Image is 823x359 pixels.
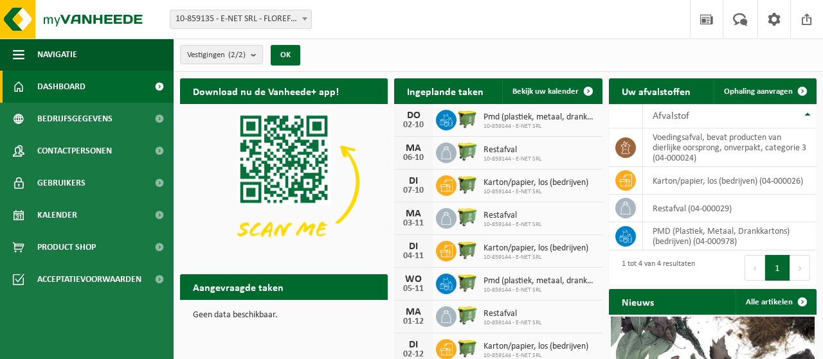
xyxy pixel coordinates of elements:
[401,186,426,195] div: 07-10
[484,243,588,254] span: Karton/papier, los (bedrijven)
[401,252,426,261] div: 04-11
[401,340,426,350] div: DI
[609,289,667,314] h2: Nieuws
[401,209,426,219] div: MA
[457,206,478,228] img: WB-0660-HPE-GN-50
[401,121,426,130] div: 02-10
[37,39,77,71] span: Navigatie
[609,78,703,103] h2: Uw afvalstoffen
[643,222,817,250] td: PMD (Plastiek, Metaal, Drankkartons) (bedrijven) (04-000978)
[193,311,375,320] p: Geen data beschikbaar.
[484,319,541,327] span: 10-859144 - E-NET SRL
[180,45,263,64] button: Vestigingen(2/2)
[401,274,426,285] div: WO
[457,141,478,162] img: WB-0660-HPE-GN-50
[401,110,426,121] div: DO
[401,143,426,153] div: MA
[484,178,588,188] span: Karton/papier, los (bedrijven)
[484,211,541,221] span: Restafval
[484,286,595,294] span: 10-859144 - E-NET SRL
[37,135,112,167] span: Contactpersonen
[401,285,426,293] div: 05-11
[180,78,352,103] h2: Download nu de Vanheede+ app!
[714,78,815,104] a: Ophaling aanvragen
[484,254,588,261] span: 10-859144 - E-NET SRL
[457,239,478,261] img: WB-1100-HPE-GN-50
[643,195,817,222] td: restafval (04-000029)
[457,108,478,130] img: WB-1100-HPE-GN-50
[745,255,765,281] button: Previous
[6,331,215,359] iframe: chat widget
[724,87,793,96] span: Ophaling aanvragen
[484,145,541,155] span: Restafval
[457,337,478,359] img: WB-1100-HPE-GN-50
[457,272,478,293] img: WB-1100-HPE-GN-50
[484,112,595,123] span: Pmd (plastiek, metaal, drankkartons) (bedrijven)
[401,317,426,326] div: 01-12
[457,304,478,326] img: WB-0660-HPE-GN-50
[37,103,113,135] span: Bedrijfsgegevens
[484,123,595,130] span: 10-859144 - E-NET SRL
[643,128,817,167] td: voedingsafval, bevat producten van dierlijke oorsprong, onverpakt, categorie 3 (04-000024)
[401,350,426,359] div: 02-12
[401,176,426,186] div: DI
[401,241,426,252] div: DI
[484,155,541,163] span: 10-859144 - E-NET SRL
[512,87,579,96] span: Bekijk uw kalender
[37,231,96,263] span: Product Shop
[484,188,588,196] span: 10-859144 - E-NET SRL
[37,167,86,199] span: Gebruikers
[736,289,815,315] a: Alle artikelen
[615,254,695,282] div: 1 tot 4 van 4 resultaten
[401,219,426,228] div: 03-11
[502,78,601,104] a: Bekijk uw kalender
[484,309,541,319] span: Restafval
[401,153,426,162] div: 06-10
[765,255,790,281] button: 1
[170,10,311,28] span: 10-859135 - E-NET SRL - FLOREFFE
[394,78,496,103] h2: Ingeplande taken
[180,104,388,260] img: Download de VHEPlus App
[271,45,300,66] button: OK
[484,221,541,229] span: 10-859144 - E-NET SRL
[170,10,312,29] span: 10-859135 - E-NET SRL - FLOREFFE
[790,255,810,281] button: Next
[180,274,296,299] h2: Aangevraagde taken
[37,263,141,295] span: Acceptatievoorwaarden
[484,276,595,286] span: Pmd (plastiek, metaal, drankkartons) (bedrijven)
[401,307,426,317] div: MA
[187,46,246,65] span: Vestigingen
[643,167,817,195] td: karton/papier, los (bedrijven) (04-000026)
[37,71,86,103] span: Dashboard
[37,199,77,231] span: Kalender
[457,173,478,195] img: WB-1100-HPE-GN-50
[653,111,689,121] span: Afvalstof
[484,342,588,352] span: Karton/papier, los (bedrijven)
[228,51,246,59] count: (2/2)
